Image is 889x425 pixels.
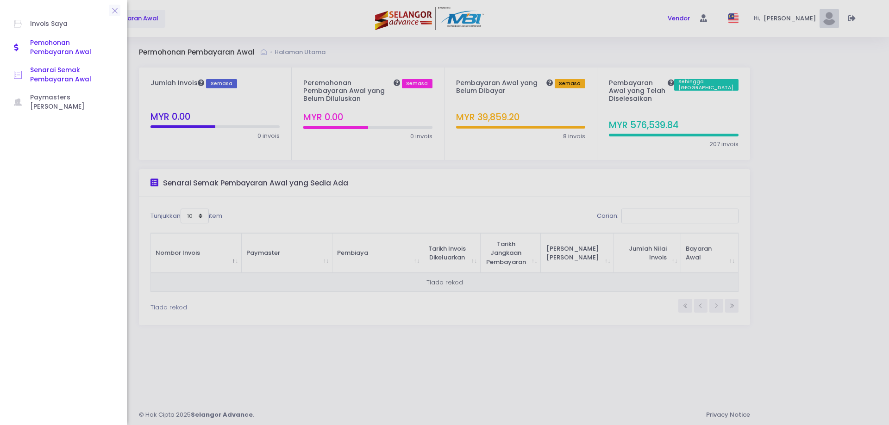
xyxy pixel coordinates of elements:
a: Invois Saya [5,14,123,34]
span: Pemohonan Pembayaran Awal [30,38,113,57]
a: Senarai Semak Pembayaran Awal [5,62,123,89]
a: Paymasters [PERSON_NAME] [5,89,123,116]
span: Invois Saya [30,18,113,30]
a: Pemohonan Pembayaran Awal [5,34,123,62]
span: Senarai Semak Pembayaran Awal [30,66,113,85]
span: Paymasters [PERSON_NAME] [30,93,113,112]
